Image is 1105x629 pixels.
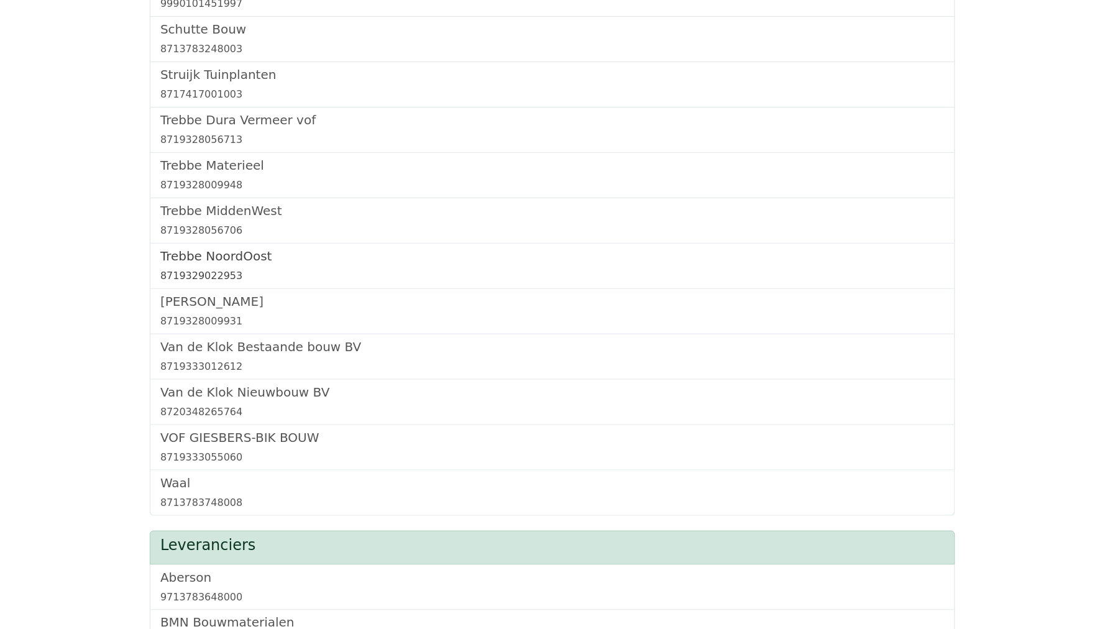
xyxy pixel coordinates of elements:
div: 8719328056706 [160,223,945,238]
a: Waal8713783748008 [160,475,945,510]
h5: Trebbe Materieel [160,158,945,173]
h5: Trebbe MiddenWest [160,203,945,218]
div: 9713783648000 [160,590,945,605]
a: Trebbe MiddenWest8719328056706 [160,203,945,238]
h4: Leveranciers [160,536,945,554]
div: 8719328009931 [160,314,945,329]
div: 8713783748008 [160,495,945,510]
a: Schutte Bouw8713783248003 [160,22,945,57]
a: Trebbe Dura Vermeer vof8719328056713 [160,112,945,147]
a: [PERSON_NAME]8719328009931 [160,294,945,329]
div: 8713783248003 [160,42,945,57]
a: Struijk Tuinplanten8717417001003 [160,67,945,102]
a: Trebbe Materieel8719328009948 [160,158,945,193]
a: Aberson9713783648000 [160,570,945,605]
h5: Schutte Bouw [160,22,945,37]
h5: Struijk Tuinplanten [160,67,945,82]
a: Van de Klok Bestaande bouw BV8719333012612 [160,339,945,374]
div: 8717417001003 [160,87,945,102]
h5: Aberson [160,570,945,585]
a: Trebbe NoordOost8719329022953 [160,249,945,283]
div: 8720348265764 [160,405,945,420]
h5: Van de Klok Nieuwbouw BV [160,385,945,400]
h5: Trebbe NoordOost [160,249,945,264]
div: 8719329022953 [160,269,945,283]
a: VOF GIESBERS-BIK BOUW8719333055060 [160,430,945,465]
h5: [PERSON_NAME] [160,294,945,309]
div: 8719333012612 [160,359,945,374]
h5: Waal [160,475,945,490]
h5: VOF GIESBERS-BIK BOUW [160,430,945,445]
h5: Van de Klok Bestaande bouw BV [160,339,945,354]
div: 8719328009948 [160,178,945,193]
a: Van de Klok Nieuwbouw BV8720348265764 [160,385,945,420]
div: 8719333055060 [160,450,945,465]
div: 8719328056713 [160,132,945,147]
h5: Trebbe Dura Vermeer vof [160,112,945,127]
